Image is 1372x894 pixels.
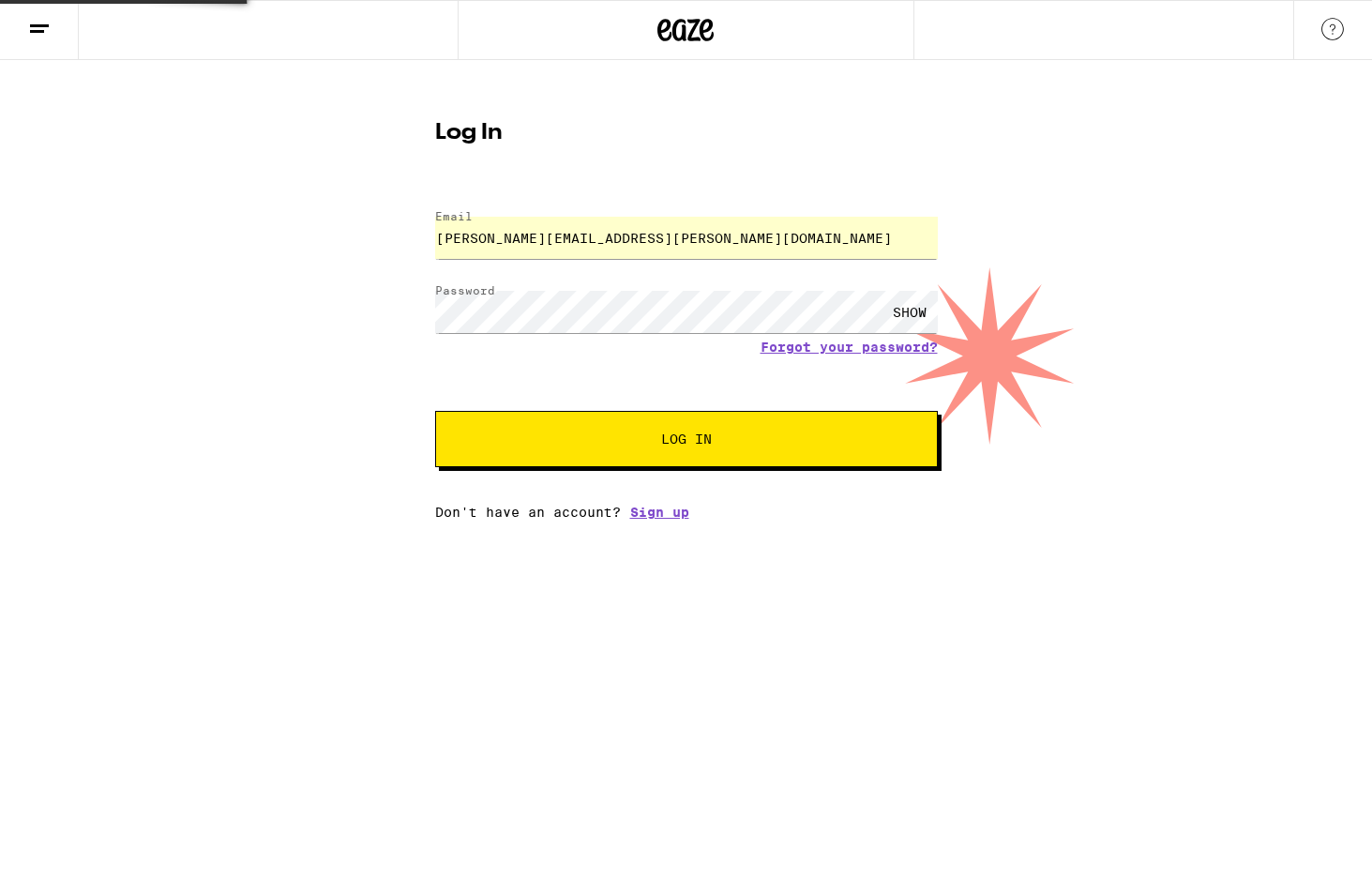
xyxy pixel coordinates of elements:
label: Password [435,284,495,296]
div: Don't have an account? [435,505,938,520]
span: Hi. Need any help? [11,13,135,28]
span: Log In [661,432,712,446]
div: SHOW [882,291,938,333]
h1: Log In [435,122,938,144]
label: Email [435,210,473,222]
a: Forgot your password? [761,340,938,355]
button: Log In [435,411,938,467]
input: Email [435,217,938,259]
a: Sign up [630,505,689,520]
